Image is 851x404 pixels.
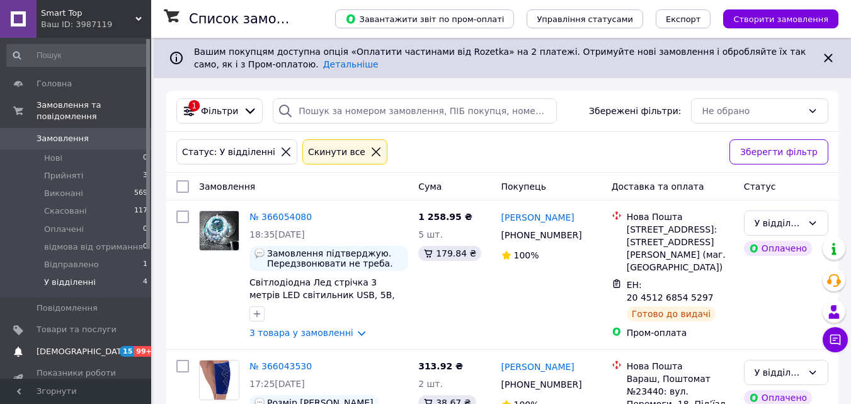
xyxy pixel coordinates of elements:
img: Фото товару [200,361,239,400]
div: У відділенні [755,216,802,230]
span: Експорт [666,14,701,24]
div: [STREET_ADDRESS]: [STREET_ADDRESS][PERSON_NAME] (маг. [GEOGRAPHIC_DATA]) [627,223,734,274]
span: Замовлення та повідомлення [37,100,151,122]
button: Чат з покупцем [823,327,848,352]
span: 15 [120,346,134,357]
div: Оплачено [744,241,812,256]
span: Прийняті [44,170,83,182]
div: Статус: У відділенні [180,145,278,159]
span: 569 [134,188,147,199]
span: Головна [37,78,72,89]
span: Вашим покупцям доступна опція «Оплатити частинами від Rozetka» на 2 платежі. Отримуйте нові замов... [194,47,806,69]
a: Фото товару [199,360,239,400]
a: [PERSON_NAME] [501,361,574,373]
span: Показники роботи компанії [37,367,117,390]
span: У відділенні [44,277,96,288]
span: ЕН: 20 4512 6854 5297 [627,280,714,303]
input: Пошук за номером замовлення, ПІБ покупця, номером телефону, Email, номером накладної [273,98,557,124]
div: Нова Пошта [627,211,734,223]
span: Відправлено [44,259,99,270]
span: Доставка та оплата [612,182,704,192]
span: Замовлення [199,182,255,192]
a: 3 товара у замовленні [249,328,353,338]
div: Готово до видачі [627,306,716,321]
a: Фото товару [199,211,239,251]
span: 99+ [134,346,155,357]
span: Збережені фільтри: [589,105,681,117]
span: Оплачені [44,224,84,235]
span: відмова від отримання [44,241,143,253]
span: 17:25[DATE] [249,379,305,389]
span: Створити замовлення [733,14,828,24]
div: Не обрано [702,104,802,118]
span: 4 [143,277,147,288]
div: У відділенні [755,366,802,379]
div: Пром-оплата [627,326,734,339]
span: 1 [143,259,147,270]
span: 0 [143,153,147,164]
span: 1 258.95 ₴ [418,212,472,222]
a: № 366054080 [249,212,312,222]
span: Статус [744,182,776,192]
button: Створити замовлення [723,9,838,28]
a: Детальніше [323,59,379,69]
span: 313.92 ₴ [418,361,463,371]
span: Зберегти фільтр [740,145,818,159]
button: Зберегти фільтр [729,139,828,164]
img: Фото товару [200,211,239,250]
img: :speech_balloon: [254,248,265,258]
span: Smart Top [41,8,135,19]
div: [PHONE_NUMBER] [499,376,585,393]
span: 5 шт. [418,229,443,240]
span: Завантажити звіт по пром-оплаті [345,13,504,25]
div: Нова Пошта [627,360,734,372]
span: Покупець [501,182,546,192]
input: Пошук [6,44,149,67]
div: 179.84 ₴ [418,246,481,261]
span: 100% [514,250,539,260]
button: Експорт [656,9,711,28]
a: [PERSON_NAME] [501,211,574,224]
span: Управління статусами [537,14,633,24]
button: Завантажити звіт по пром-оплаті [335,9,514,28]
span: Замовлення підтверджую. Передзвонювати не треба. Всі питання через месенжери або смс. Дякую. [267,248,403,268]
span: 2 шт. [418,379,443,389]
a: № 366043530 [249,361,312,371]
button: Управління статусами [527,9,643,28]
span: Замовлення [37,133,89,144]
span: 0 [143,224,147,235]
span: 3 [143,170,147,182]
span: 117 [134,205,147,217]
h1: Список замовлень [189,11,317,26]
span: Фільтри [201,105,238,117]
div: [PHONE_NUMBER] [499,226,585,244]
div: Ваш ID: 3987119 [41,19,151,30]
span: Товари та послуги [37,324,117,335]
a: Створити замовлення [711,13,838,23]
span: Скасовані [44,205,87,217]
span: [DEMOGRAPHIC_DATA] [37,346,130,357]
span: Виконані [44,188,83,199]
div: Cкинути все [306,145,368,159]
span: Повідомлення [37,303,98,314]
span: 0 [143,241,147,253]
span: Cума [418,182,442,192]
a: Світлодіодна Лед стрічка 3 метрів LED світильник USB, 5B, від павербанка або USB зарядного білий\... [249,277,395,325]
span: Нові [44,153,62,164]
span: 18:35[DATE] [249,229,305,240]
